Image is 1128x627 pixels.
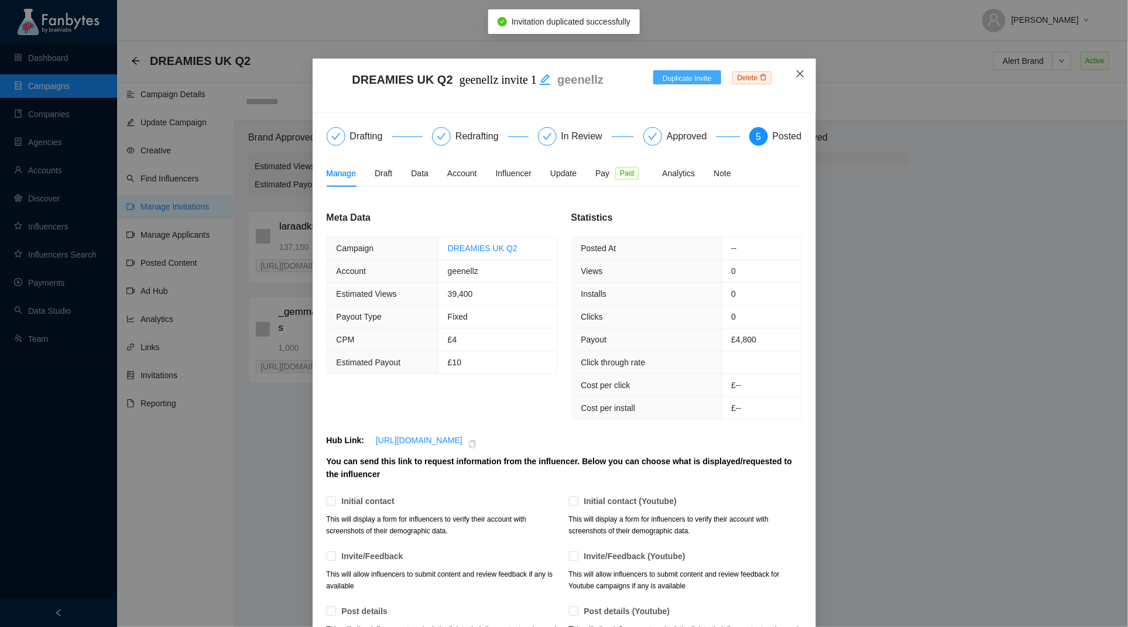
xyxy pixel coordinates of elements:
[327,210,557,225] div: Meta Data
[337,312,382,321] span: Payout Type
[731,289,736,299] span: 0
[543,132,552,141] span: check
[342,550,403,563] p: Invite/Feedback
[569,568,802,592] p: This will allow influencers to submit content and review feedback for Youtube campaigns if any is...
[561,127,612,146] div: In Review
[784,59,816,90] button: Close
[460,70,551,89] div: geenellz invite 1
[331,132,341,141] span: check
[455,127,508,146] div: Redrafting
[327,167,356,180] div: Manage
[615,167,639,180] span: Paid
[539,74,551,85] span: edit
[337,289,397,299] span: Estimated Views
[352,70,604,101] span: DREAMIES UK Q2
[581,266,603,276] span: Views
[327,455,802,481] p: You can send this link to request information from the influencer. Below you can choose what is d...
[337,335,355,344] span: CPM
[447,167,477,180] div: Account
[760,74,767,81] span: delete
[512,17,630,26] span: Invitation duplicated successfully
[411,167,428,180] div: Data
[731,381,741,390] span: £--
[448,266,478,276] span: geenellz
[731,312,736,321] span: 0
[337,266,366,276] span: Account
[437,132,446,141] span: check
[375,167,392,180] div: Draft
[337,358,401,367] span: Estimated Payout
[731,403,741,413] span: £--
[498,17,507,26] span: check-circle
[571,210,802,225] div: Statistics
[662,167,695,180] div: Analytics
[731,244,736,253] span: --
[584,495,677,508] p: Initial contact (Youtube)
[584,605,670,618] p: Post details (Youtube)
[327,568,560,592] p: This will allow influencers to submit content and review feedback if any is available
[663,73,712,84] span: Duplicate Invite
[448,335,457,344] span: £4
[539,70,551,89] div: Edit
[557,70,604,89] p: geenellz
[796,69,805,78] span: close
[350,127,392,146] div: Drafting
[653,70,721,84] button: Duplicate Invite
[448,289,473,299] span: 39,400
[773,127,802,146] div: Posted
[327,434,365,455] p: Hub Link:
[581,358,646,367] span: Click through rate
[342,605,388,618] p: Post details
[496,167,532,180] div: Influencer
[342,495,395,508] p: Initial contact
[550,167,577,180] div: Update
[584,550,685,563] p: Invite/Feedback (Youtube)
[581,289,607,299] span: Installs
[448,358,461,367] span: £10
[569,513,802,537] p: This will display a form for influencers to verify their account with screenshots of their demogr...
[581,381,630,390] span: Cost per click
[376,436,462,445] a: [URL][DOMAIN_NAME]
[581,312,603,321] span: Clicks
[731,266,736,276] span: 0
[327,513,560,537] p: This will display a form for influencers to verify their account with screenshots of their demogr...
[448,312,468,321] span: Fixed
[648,132,657,141] span: check
[667,127,716,146] div: Approved
[595,167,609,180] span: Pay
[581,244,616,253] span: Posted At
[714,167,731,180] div: Note
[756,132,761,142] span: 5
[337,244,374,253] span: Campaign
[468,434,476,455] span: copy
[448,244,517,253] a: DREAMIES UK Q2
[581,403,636,413] span: Cost per install
[731,335,756,344] span: £4,800
[581,335,607,344] span: Payout
[732,71,771,84] span: Delete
